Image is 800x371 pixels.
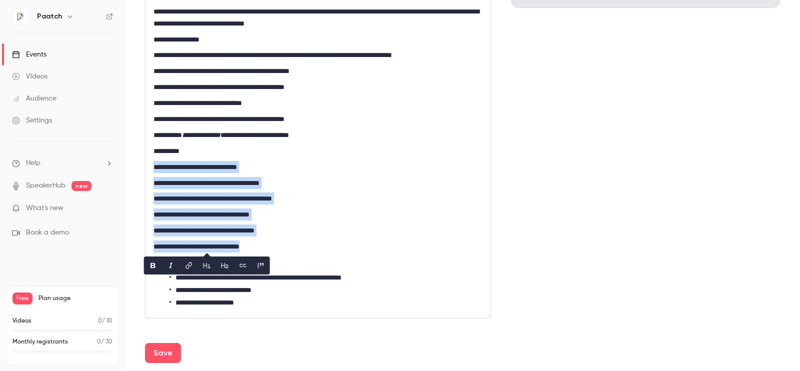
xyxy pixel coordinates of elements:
[12,115,52,125] div: Settings
[145,343,181,363] button: Save
[101,204,113,213] iframe: Noticeable Trigger
[12,8,28,24] img: Paatch
[12,49,46,59] div: Events
[12,158,113,168] li: help-dropdown-opener
[12,316,31,325] p: Videos
[26,158,40,168] span: Help
[26,227,69,238] span: Book a demo
[12,337,68,346] p: Monthly registrants
[12,71,47,81] div: Videos
[163,257,179,273] button: italic
[98,318,102,324] span: 0
[98,316,112,325] p: / 10
[253,257,269,273] button: blockquote
[97,337,112,346] p: / 30
[145,257,161,273] button: bold
[37,11,62,21] h6: Paatch
[97,339,101,345] span: 0
[181,257,197,273] button: link
[26,203,63,213] span: What's new
[12,292,32,304] span: Free
[12,93,56,103] div: Audience
[38,294,112,302] span: Plan usage
[26,180,65,191] a: SpeakerHub
[71,181,91,191] span: new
